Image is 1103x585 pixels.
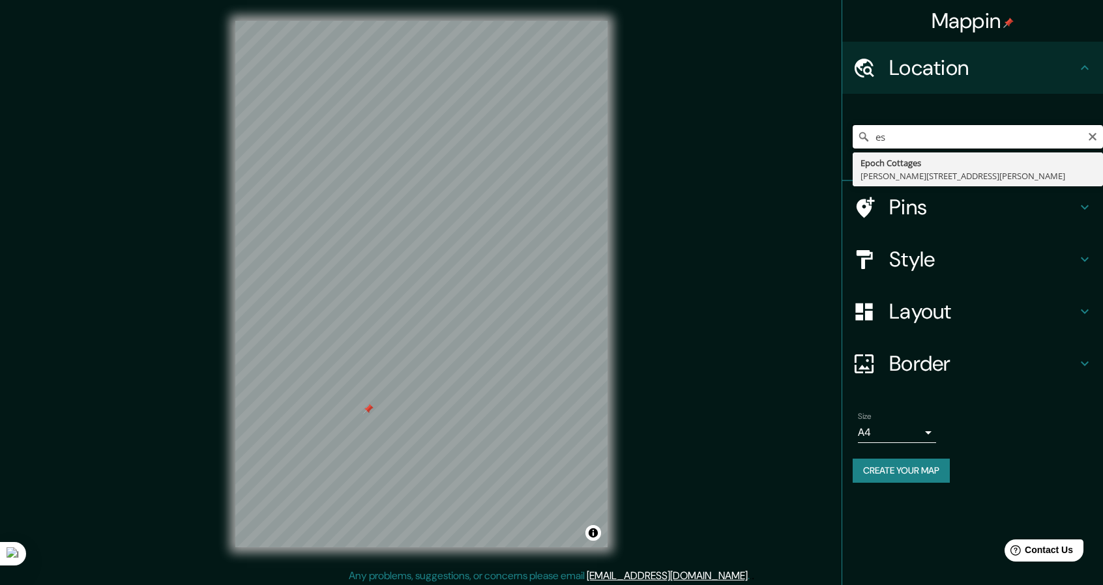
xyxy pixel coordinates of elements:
[235,21,608,547] canvas: Map
[858,422,936,443] div: A4
[349,568,750,584] p: Any problems, suggestions, or concerns please email .
[889,194,1077,220] h4: Pins
[1003,18,1014,28] img: pin-icon.png
[932,8,1014,34] h4: Mappin
[842,42,1103,94] div: Location
[987,534,1089,571] iframe: Help widget launcher
[860,169,1095,182] div: [PERSON_NAME][STREET_ADDRESS][PERSON_NAME]
[858,411,872,422] label: Size
[853,125,1103,149] input: Pick your city or area
[889,350,1077,377] h4: Border
[842,337,1103,390] div: Border
[750,568,752,584] div: .
[585,525,601,541] button: Toggle attribution
[889,55,1077,81] h4: Location
[1087,130,1098,142] button: Clear
[842,233,1103,285] div: Style
[889,298,1077,324] h4: Layout
[752,568,754,584] div: .
[860,156,1095,169] div: Epoch Cottages
[842,181,1103,233] div: Pins
[853,459,950,483] button: Create your map
[889,246,1077,272] h4: Style
[842,285,1103,337] div: Layout
[587,569,748,582] a: [EMAIL_ADDRESS][DOMAIN_NAME]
